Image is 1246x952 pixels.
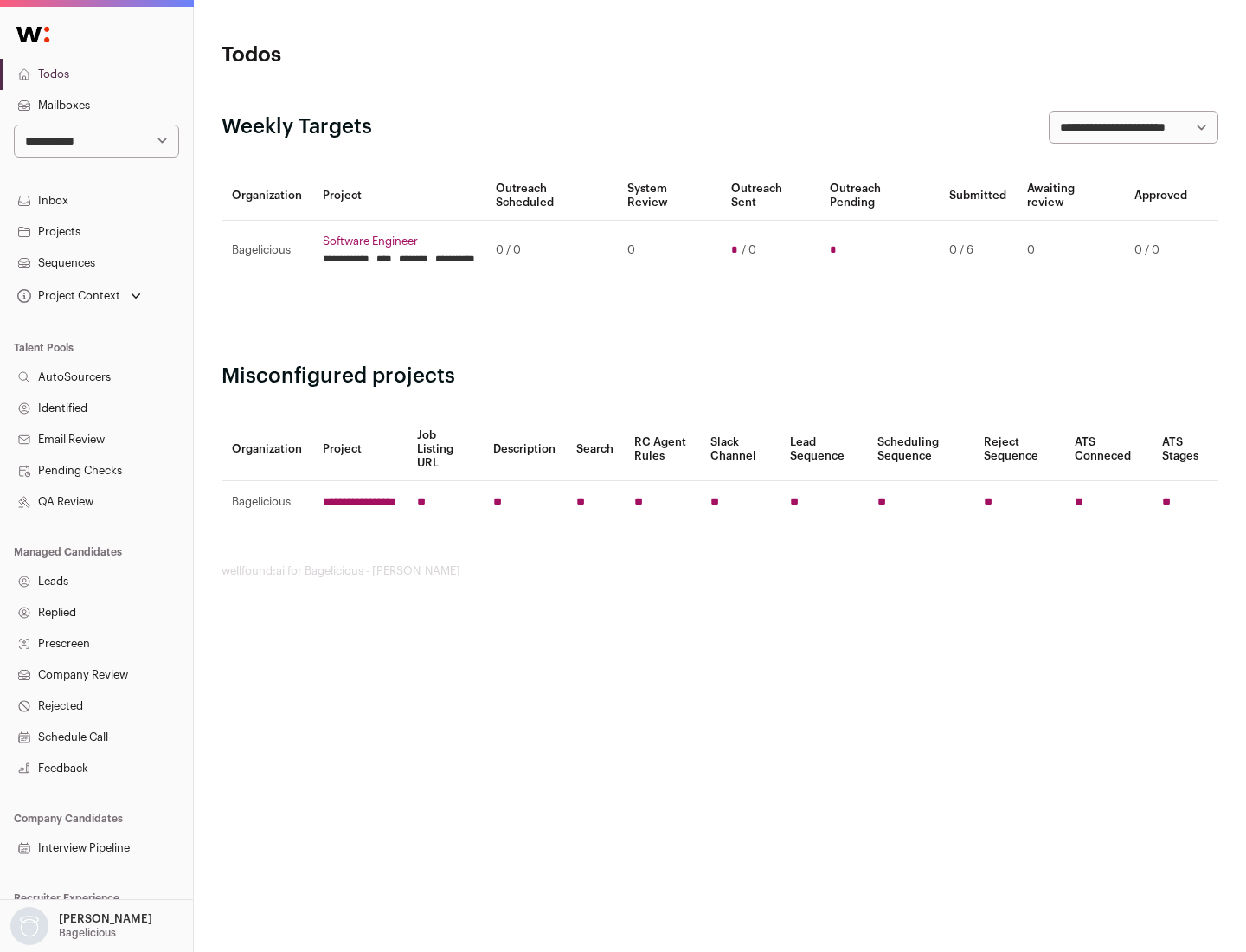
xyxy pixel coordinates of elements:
img: nopic.png [10,907,48,945]
th: Project [312,418,407,481]
td: 0 / 0 [485,221,617,280]
button: Open dropdown [14,284,145,308]
th: Awaiting review [1017,171,1124,221]
th: ATS Conneced [1064,418,1151,481]
p: Bagelicious [59,926,116,940]
span: / 0 [742,243,756,257]
td: 0 [1017,221,1124,280]
button: Open dropdown [7,907,156,945]
th: Organization [222,418,312,481]
th: Search [566,418,624,481]
th: Lead Sequence [780,418,867,481]
th: Outreach Scheduled [485,171,617,221]
th: Job Listing URL [407,418,483,481]
h2: Misconfigured projects [222,363,1218,390]
th: System Review [617,171,720,221]
th: Slack Channel [700,418,780,481]
div: Project Context [14,289,120,303]
th: Description [483,418,566,481]
th: Scheduling Sequence [867,418,973,481]
th: Outreach Sent [721,171,820,221]
th: Outreach Pending [819,171,938,221]
td: Bagelicious [222,221,312,280]
th: RC Agent Rules [624,418,699,481]
h2: Weekly Targets [222,113,372,141]
td: 0 / 0 [1124,221,1198,280]
h1: Todos [222,42,554,69]
td: 0 [617,221,720,280]
th: Reject Sequence [973,418,1065,481]
th: Submitted [939,171,1017,221]
th: Organization [222,171,312,221]
a: Software Engineer [323,235,475,248]
td: 0 / 6 [939,221,1017,280]
img: Wellfound [7,17,59,52]
footer: wellfound:ai for Bagelicious - [PERSON_NAME] [222,564,1218,578]
p: [PERSON_NAME] [59,912,152,926]
th: ATS Stages [1152,418,1218,481]
td: Bagelicious [222,481,312,524]
th: Approved [1124,171,1198,221]
th: Project [312,171,485,221]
